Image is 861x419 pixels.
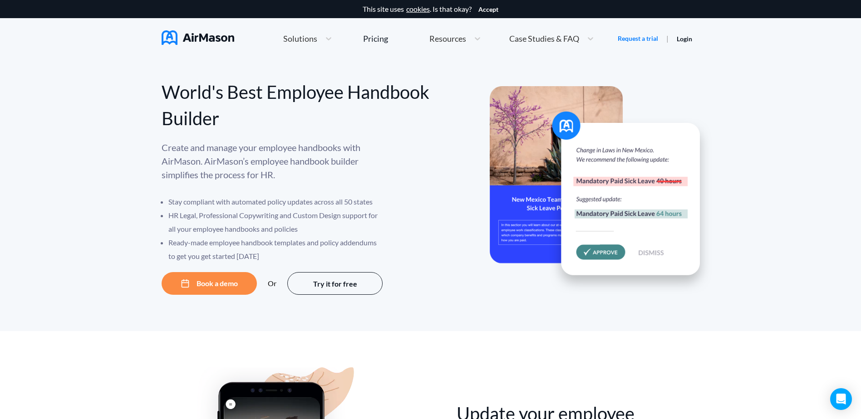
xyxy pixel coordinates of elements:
[363,34,388,43] div: Pricing
[490,86,712,294] img: hero-banner
[363,30,388,47] a: Pricing
[618,34,658,43] a: Request a trial
[168,195,384,209] li: Stay compliant with automated policy updates across all 50 states
[830,388,852,410] div: Open Intercom Messenger
[478,6,498,13] button: Accept cookies
[162,30,234,45] img: AirMason Logo
[666,34,669,43] span: |
[168,236,384,263] li: Ready-made employee handbook templates and policy addendums to get you get started [DATE]
[406,5,430,13] a: cookies
[287,272,383,295] button: Try it for free
[283,34,317,43] span: Solutions
[268,279,276,287] div: Or
[168,209,384,236] li: HR Legal, Professional Copywriting and Custom Design support for all your employee handbooks and ...
[429,34,466,43] span: Resources
[162,272,257,295] button: Book a demo
[677,35,692,43] a: Login
[162,79,431,132] div: World's Best Employee Handbook Builder
[509,34,579,43] span: Case Studies & FAQ
[162,141,384,181] p: Create and manage your employee handbooks with AirMason. AirMason’s employee handbook builder sim...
